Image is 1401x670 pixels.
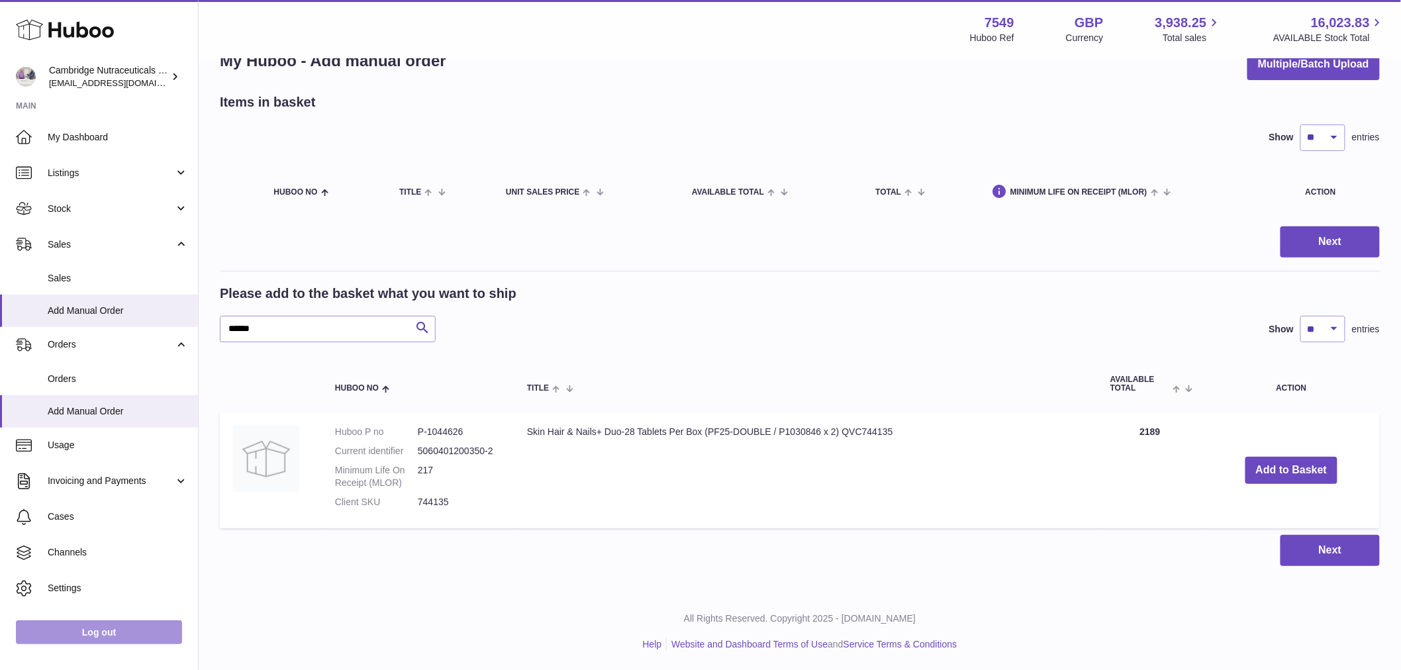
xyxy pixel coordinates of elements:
dt: Huboo P no [335,426,418,438]
a: Log out [16,620,182,644]
img: Skin Hair & Nails+ Duo-28 Tablets Per Box (PF25-DOUBLE / P1030846 x 2) QVC744135 [233,426,299,492]
span: Usage [48,439,188,452]
dt: Current identifier [335,445,418,457]
p: All Rights Reserved. Copyright 2025 - [DOMAIN_NAME] [209,612,1390,625]
span: entries [1352,131,1380,144]
a: 16,023.83 AVAILABLE Stock Total [1273,14,1385,44]
button: Next [1280,226,1380,258]
a: Help [643,639,662,649]
span: Total sales [1163,32,1222,44]
dt: Client SKU [335,496,418,508]
dd: P-1044626 [418,426,501,438]
span: Invoicing and Payments [48,475,174,487]
span: Huboo no [335,384,379,393]
span: Cases [48,510,188,523]
img: qvc@camnutra.com [16,67,36,87]
span: 16,023.83 [1311,14,1370,32]
a: Website and Dashboard Terms of Use [671,639,828,649]
dt: Minimum Life On Receipt (MLOR) [335,464,418,489]
span: Huboo no [274,188,318,197]
td: 2189 [1097,412,1203,528]
span: AVAILABLE Stock Total [1273,32,1385,44]
dd: 744135 [418,496,501,508]
div: Huboo Ref [970,32,1014,44]
dd: 217 [418,464,501,489]
div: Currency [1066,32,1104,44]
h2: Please add to the basket what you want to ship [220,285,516,303]
th: Action [1203,362,1380,406]
span: Add Manual Order [48,405,188,418]
span: AVAILABLE Total [1110,375,1169,393]
span: Sales [48,238,174,251]
button: Add to Basket [1245,457,1338,484]
strong: GBP [1075,14,1103,32]
span: Total [875,188,901,197]
span: Add Manual Order [48,305,188,317]
span: Stock [48,203,174,215]
dd: 5060401200350-2 [418,445,501,457]
span: Channels [48,546,188,559]
span: Orders [48,373,188,385]
span: Title [399,188,421,197]
a: Service Terms & Conditions [844,639,957,649]
button: Multiple/Batch Upload [1247,49,1380,80]
div: Cambridge Nutraceuticals Ltd [49,64,168,89]
span: Minimum Life On Receipt (MLOR) [1010,188,1147,197]
li: and [667,638,957,651]
span: 3,938.25 [1155,14,1207,32]
div: Action [1306,188,1367,197]
span: [EMAIL_ADDRESS][DOMAIN_NAME] [49,77,195,88]
a: 3,938.25 Total sales [1155,14,1222,44]
button: Next [1280,535,1380,566]
td: Skin Hair & Nails+ Duo-28 Tablets Per Box (PF25-DOUBLE / P1030846 x 2) QVC744135 [514,412,1097,528]
span: Orders [48,338,174,351]
span: AVAILABLE Total [692,188,764,197]
span: entries [1352,323,1380,336]
h2: Items in basket [220,93,316,111]
strong: 7549 [985,14,1014,32]
span: Unit Sales Price [506,188,579,197]
span: Sales [48,272,188,285]
span: My Dashboard [48,131,188,144]
h1: My Huboo - Add manual order [220,50,446,72]
span: Title [527,384,549,393]
span: Listings [48,167,174,179]
label: Show [1269,131,1294,144]
span: Settings [48,582,188,595]
label: Show [1269,323,1294,336]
